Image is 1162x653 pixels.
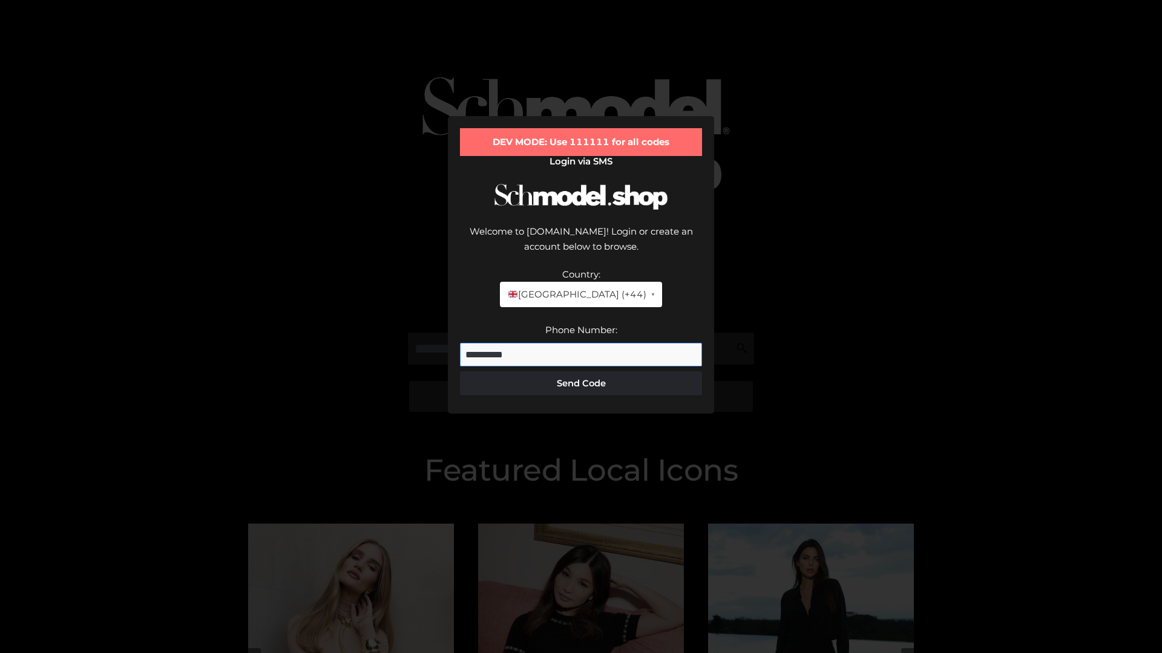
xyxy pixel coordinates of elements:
[508,290,517,299] img: 🇬🇧
[507,287,646,302] span: [GEOGRAPHIC_DATA] (+44)
[562,268,600,280] label: Country:
[460,371,702,395] button: Send Code
[460,224,702,267] div: Welcome to [DOMAIN_NAME]! Login or create an account below to browse.
[490,173,672,221] img: Schmodel Logo
[545,324,617,336] label: Phone Number:
[460,156,702,167] h2: Login via SMS
[460,128,702,156] div: DEV MODE: Use 111111 for all codes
